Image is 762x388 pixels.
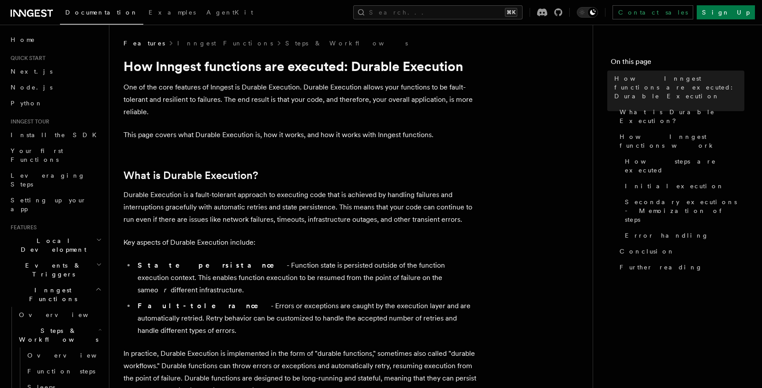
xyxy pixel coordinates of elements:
[123,39,165,48] span: Features
[27,368,95,375] span: Function steps
[7,286,95,303] span: Inngest Functions
[7,257,104,282] button: Events & Triggers
[123,81,476,118] p: One of the core features of Inngest is Durable Execution. Durable Execution allows your functions...
[625,198,744,224] span: Secondary executions - Memoization of steps
[7,32,104,48] a: Home
[621,153,744,178] a: How steps are executed
[7,236,96,254] span: Local Development
[614,74,744,101] span: How Inngest functions are executed: Durable Execution
[11,172,85,188] span: Leveraging Steps
[620,247,675,256] span: Conclusion
[7,63,104,79] a: Next.js
[11,100,43,107] span: Python
[138,261,287,269] strong: State persistance
[7,192,104,217] a: Setting up your app
[613,5,693,19] a: Contact sales
[11,131,102,138] span: Install the SDK
[616,259,744,275] a: Further reading
[24,363,104,379] a: Function steps
[65,9,138,16] span: Documentation
[7,282,104,307] button: Inngest Functions
[206,9,253,16] span: AgentKit
[123,236,476,249] p: Key aspects of Durable Execution include:
[19,311,110,318] span: Overview
[621,194,744,228] a: Secondary executions - Memoization of steps
[60,3,143,25] a: Documentation
[285,39,408,48] a: Steps & Workflows
[697,5,755,19] a: Sign Up
[620,132,744,150] span: How Inngest functions work
[7,143,104,168] a: Your first Functions
[577,7,598,18] button: Toggle dark mode
[11,68,52,75] span: Next.js
[27,352,118,359] span: Overview
[616,129,744,153] a: How Inngest functions work
[625,157,744,175] span: How steps are executed
[616,243,744,259] a: Conclusion
[15,307,104,323] a: Overview
[7,233,104,257] button: Local Development
[625,182,724,190] span: Initial execution
[135,259,476,296] li: - Function state is persisted outside of the function execution context. This enables function ex...
[15,326,98,344] span: Steps & Workflows
[123,169,258,182] a: What is Durable Execution?
[149,9,196,16] span: Examples
[625,231,709,240] span: Error handling
[15,323,104,347] button: Steps & Workflows
[7,95,104,111] a: Python
[7,118,49,125] span: Inngest tour
[11,197,86,213] span: Setting up your app
[621,228,744,243] a: Error handling
[7,224,37,231] span: Features
[7,168,104,192] a: Leveraging Steps
[11,147,63,163] span: Your first Functions
[11,84,52,91] span: Node.js
[24,347,104,363] a: Overview
[123,189,476,226] p: Durable Execution is a fault-tolerant approach to executing code that is achieved by handling fai...
[7,261,96,279] span: Events & Triggers
[123,58,476,74] h1: How Inngest functions are executed: Durable Execution
[154,286,171,294] em: or
[620,108,744,125] span: What is Durable Execution?
[7,55,45,62] span: Quick start
[11,35,35,44] span: Home
[7,79,104,95] a: Node.js
[616,104,744,129] a: What is Durable Execution?
[138,302,271,310] strong: Fault-tolerance
[201,3,258,24] a: AgentKit
[620,263,702,272] span: Further reading
[135,300,476,337] li: - Errors or exceptions are caught by the execution layer and are automatically retried. Retry beh...
[505,8,517,17] kbd: ⌘K
[353,5,523,19] button: Search...⌘K
[611,71,744,104] a: How Inngest functions are executed: Durable Execution
[177,39,273,48] a: Inngest Functions
[143,3,201,24] a: Examples
[621,178,744,194] a: Initial execution
[123,129,476,141] p: This page covers what Durable Execution is, how it works, and how it works with Inngest functions.
[611,56,744,71] h4: On this page
[7,127,104,143] a: Install the SDK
